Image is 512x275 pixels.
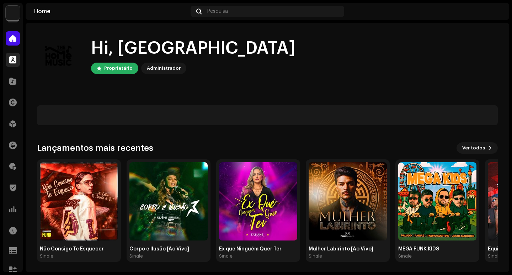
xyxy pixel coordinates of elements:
[104,64,133,73] div: Proprietário
[40,162,118,240] img: 12311bf6-0bf8-4e14-bd7f-ebf29bcf5f4a
[489,6,501,17] img: 25800e32-e94c-4f6b-8929-2acd5ee19673
[219,162,297,240] img: 505ba2ce-83e2-4bd5-aeb1-d9cc5a1533fe
[309,246,387,252] div: Mulher Labirinto [Ao Vivo]
[147,64,181,73] div: Administrador
[207,9,228,14] span: Pesquisa
[129,162,208,240] img: 9f5dd4ac-5f0b-40c4-825d-87721b9c8529
[398,162,476,240] img: 89f0adf3-ea82-40df-bbec-7675a87d34d5
[462,141,485,155] span: Ver todos
[40,253,53,259] div: Single
[37,34,80,77] img: 25800e32-e94c-4f6b-8929-2acd5ee19673
[309,162,387,240] img: 91470861-1403-4e98-b864-861a49a7b1dc
[34,9,188,14] div: Home
[219,253,233,259] div: Single
[129,246,208,252] div: Corpo e Ilusão [Ao Vivo]
[488,253,501,259] div: Single
[457,142,498,154] button: Ver todos
[6,6,20,20] img: c86870aa-2232-4ba3-9b41-08f587110171
[398,253,412,259] div: Single
[91,37,295,60] div: Hi, [GEOGRAPHIC_DATA]
[309,253,322,259] div: Single
[398,246,476,252] div: MEGA FUNK KIDS
[219,246,297,252] div: Ex que Ninguém Quer Ter
[129,253,143,259] div: Single
[40,246,118,252] div: Não Consigo Te Esquecer
[37,142,153,154] h3: Lançamentos mais recentes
